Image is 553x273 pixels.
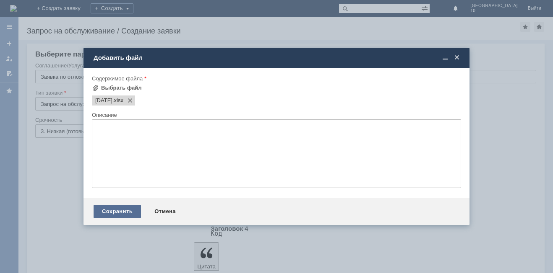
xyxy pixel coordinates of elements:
div: Описание [92,112,459,118]
div: Цыган [PERSON_NAME]/ Добрый вечер ! Прошу удалить чеки во вложении [3,3,123,17]
div: Содержимое файла [92,76,459,81]
span: Свернуть (Ctrl + M) [441,54,449,62]
div: Добавить файл [94,54,461,62]
span: Закрыть [453,54,461,62]
span: 15.09.2025.xlsx [112,97,123,104]
span: 15.09.2025.xlsx [95,97,112,104]
div: Выбрать файл [101,85,142,91]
